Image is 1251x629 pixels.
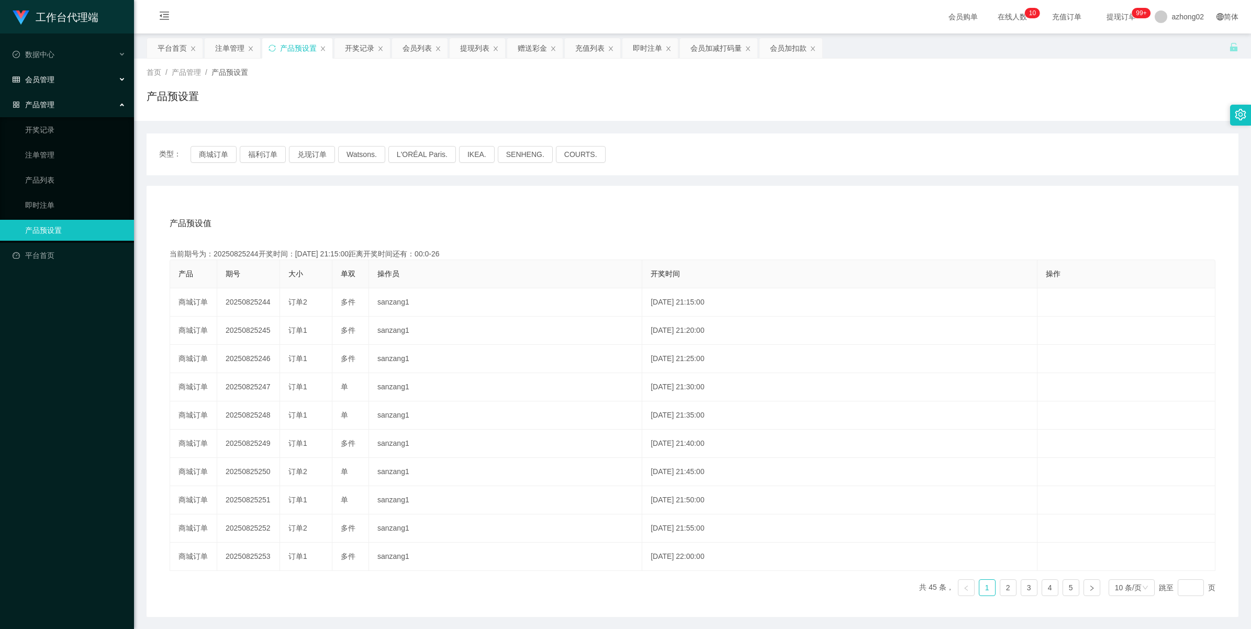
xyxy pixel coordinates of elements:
td: 20250825252 [217,514,280,543]
sup: 10 [1025,8,1040,18]
td: sanzang1 [369,458,642,486]
span: 单双 [341,269,355,278]
td: sanzang1 [369,345,642,373]
td: 商城订单 [170,373,217,401]
span: 订单1 [288,439,307,447]
span: 订单1 [288,354,307,363]
td: sanzang1 [369,514,642,543]
i: 图标: close [550,46,556,52]
i: 图标: close [190,46,196,52]
div: 会员加扣款 [770,38,807,58]
a: 图标: dashboard平台首页 [13,245,126,266]
i: 图标: close [248,46,254,52]
div: 跳至 页 [1159,579,1215,596]
button: Watsons. [338,146,385,163]
td: 商城订单 [170,317,217,345]
span: 产品预设置 [211,68,248,76]
td: [DATE] 21:25:00 [642,345,1037,373]
i: 图标: global [1216,13,1224,20]
td: 20250825249 [217,430,280,458]
a: 1 [979,580,995,596]
span: 多件 [341,439,355,447]
td: 20250825245 [217,317,280,345]
a: 即时注单 [25,195,126,216]
a: 4 [1042,580,1058,596]
td: 20250825247 [217,373,280,401]
span: 单 [341,383,348,391]
td: 商城订单 [170,543,217,571]
h1: 工作台代理端 [36,1,98,34]
td: 20250825246 [217,345,280,373]
span: 首页 [147,68,161,76]
span: 数据中心 [13,50,54,59]
i: 图标: close [320,46,326,52]
span: 产品管理 [172,68,201,76]
td: 商城订单 [170,486,217,514]
div: 会员加减打码量 [690,38,742,58]
span: 提现订单 [1101,13,1141,20]
span: 期号 [226,269,240,278]
span: 订单2 [288,467,307,476]
li: 下一页 [1084,579,1100,596]
span: 类型： [159,146,191,163]
td: 20250825244 [217,288,280,317]
span: 充值订单 [1047,13,1087,20]
td: sanzang1 [369,430,642,458]
i: 图标: close [810,46,816,52]
i: 图标: table [13,76,20,83]
a: 工作台代理端 [13,13,98,21]
span: 多件 [341,524,355,532]
button: 兑现订单 [289,146,335,163]
span: 多件 [341,552,355,560]
span: 多件 [341,354,355,363]
li: 共 45 条， [919,579,953,596]
td: 20250825253 [217,543,280,571]
div: 赠送彩金 [518,38,547,58]
i: 图标: close [435,46,441,52]
p: 0 [1032,8,1036,18]
td: [DATE] 21:15:00 [642,288,1037,317]
div: 会员列表 [403,38,432,58]
button: SENHENG. [498,146,553,163]
td: [DATE] 21:45:00 [642,458,1037,486]
i: 图标: close [493,46,499,52]
a: 2 [1000,580,1016,596]
td: 商城订单 [170,345,217,373]
i: 图标: down [1142,585,1148,592]
i: 图标: close [608,46,614,52]
li: 3 [1021,579,1037,596]
i: 图标: appstore-o [13,101,20,108]
a: 5 [1063,580,1079,596]
i: 图标: sync [269,44,276,52]
i: 图标: close [745,46,751,52]
img: logo.9652507e.png [13,10,29,25]
div: 产品预设置 [280,38,317,58]
a: 产品预设置 [25,220,126,241]
td: [DATE] 21:20:00 [642,317,1037,345]
a: 产品列表 [25,170,126,190]
i: 图标: setting [1235,109,1246,120]
td: sanzang1 [369,543,642,571]
span: 订单1 [288,326,307,334]
td: 20250825250 [217,458,280,486]
i: 图标: left [963,585,969,591]
td: [DATE] 21:30:00 [642,373,1037,401]
span: 订单1 [288,411,307,419]
button: IKEA. [459,146,495,163]
span: 操作 [1046,269,1060,278]
button: COURTS. [556,146,606,163]
span: 会员管理 [13,75,54,84]
div: 当前期号为：20250825244开奖时间：[DATE] 21:15:00距离开奖时间还有：00:0-26 [170,249,1215,260]
i: 图标: unlock [1229,42,1238,52]
div: 即时注单 [633,38,662,58]
span: 开奖时间 [651,269,680,278]
sup: 964 [1132,8,1151,18]
td: sanzang1 [369,486,642,514]
span: 产品管理 [13,100,54,109]
button: 福利订单 [240,146,286,163]
span: 单 [341,411,348,419]
a: 注单管理 [25,144,126,165]
div: 充值列表 [575,38,605,58]
td: sanzang1 [369,317,642,345]
i: 图标: right [1089,585,1095,591]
